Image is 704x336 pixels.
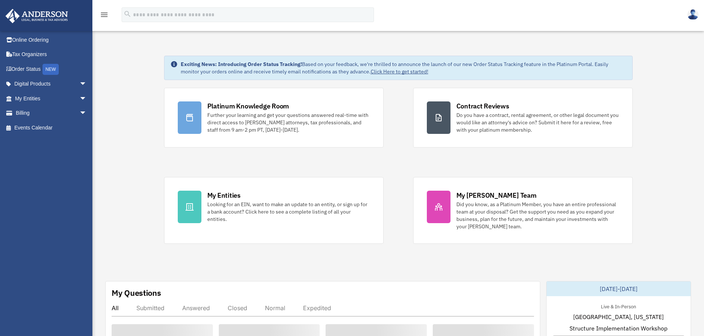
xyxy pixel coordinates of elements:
div: Answered [182,304,210,312]
div: Live & In-Person [595,302,642,310]
div: My [PERSON_NAME] Team [456,191,537,200]
div: Expedited [303,304,331,312]
a: Click Here to get started! [371,68,428,75]
a: My Entitiesarrow_drop_down [5,91,98,106]
div: My Entities [207,191,241,200]
a: menu [100,13,109,19]
img: User Pic [687,9,698,20]
a: Digital Productsarrow_drop_down [5,77,98,91]
a: My [PERSON_NAME] Team Did you know, as a Platinum Member, you have an entire professional team at... [413,177,633,244]
a: My Entities Looking for an EIN, want to make an update to an entity, or sign up for a bank accoun... [164,177,384,244]
div: Normal [265,304,285,312]
a: Platinum Knowledge Room Further your learning and get your questions answered real-time with dire... [164,88,384,148]
span: [GEOGRAPHIC_DATA], [US_STATE] [573,312,664,321]
div: Contract Reviews [456,101,509,111]
i: menu [100,10,109,19]
div: Submitted [136,304,164,312]
a: Online Ordering [5,32,98,47]
a: Contract Reviews Do you have a contract, rental agreement, or other legal document you would like... [413,88,633,148]
div: Did you know, as a Platinum Member, you have an entire professional team at your disposal? Get th... [456,201,619,230]
div: Do you have a contract, rental agreement, or other legal document you would like an attorney's ad... [456,111,619,134]
a: Events Calendar [5,120,98,135]
div: My Questions [112,287,161,298]
div: All [112,304,119,312]
strong: Exciting News: Introducing Order Status Tracking! [181,61,302,67]
a: Billingarrow_drop_down [5,106,98,121]
span: arrow_drop_down [79,77,94,92]
div: NEW [42,64,59,75]
a: Order StatusNEW [5,62,98,77]
span: arrow_drop_down [79,106,94,121]
div: Based on your feedback, we're thrilled to announce the launch of our new Order Status Tracking fe... [181,60,626,75]
a: Tax Organizers [5,47,98,62]
div: [DATE]-[DATE] [547,281,691,296]
div: Closed [228,304,247,312]
img: Anderson Advisors Platinum Portal [3,9,70,23]
span: Structure Implementation Workshop [569,324,667,333]
span: arrow_drop_down [79,91,94,106]
div: Further your learning and get your questions answered real-time with direct access to [PERSON_NAM... [207,111,370,134]
i: search [123,10,132,18]
div: Platinum Knowledge Room [207,101,289,111]
div: Looking for an EIN, want to make an update to an entity, or sign up for a bank account? Click her... [207,201,370,223]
